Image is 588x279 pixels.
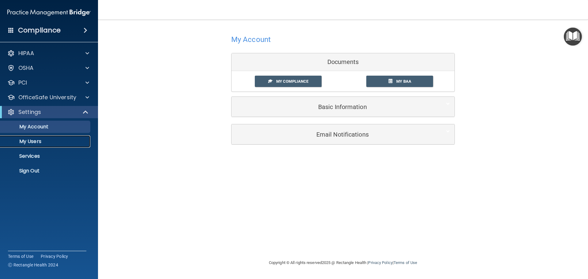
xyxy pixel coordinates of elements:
[4,138,88,145] p: My Users
[231,253,455,273] div: Copyright © All rights reserved 2025 @ Rectangle Health | |
[236,127,450,141] a: Email Notifications
[276,79,308,84] span: My Compliance
[7,94,89,101] a: OfficeSafe University
[4,168,88,174] p: Sign Out
[7,50,89,57] a: HIPAA
[18,64,34,72] p: OSHA
[18,50,34,57] p: HIPAA
[18,94,76,101] p: OfficeSafe University
[368,260,392,265] a: Privacy Policy
[8,253,33,259] a: Terms of Use
[564,28,582,46] button: Open Resource Center
[7,6,91,19] img: PMB logo
[18,79,27,86] p: PCI
[7,64,89,72] a: OSHA
[8,262,58,268] span: Ⓒ Rectangle Health 2024
[232,53,454,71] div: Documents
[231,36,271,43] h4: My Account
[41,253,68,259] a: Privacy Policy
[18,26,61,35] h4: Compliance
[7,79,89,86] a: PCI
[236,131,431,138] h5: Email Notifications
[236,100,450,114] a: Basic Information
[394,260,417,265] a: Terms of Use
[396,79,411,84] span: My BAA
[236,104,431,110] h5: Basic Information
[7,108,89,116] a: Settings
[4,124,88,130] p: My Account
[4,153,88,159] p: Services
[18,108,41,116] p: Settings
